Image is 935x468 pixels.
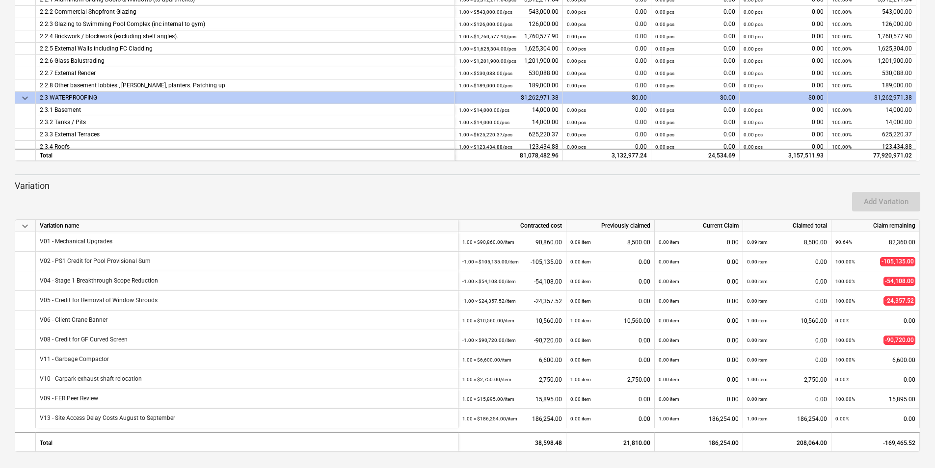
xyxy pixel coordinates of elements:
div: 10,560.00 [462,311,562,331]
small: 0.00 pcs [744,9,763,15]
div: 0.00 [570,291,650,311]
small: 100.00% [832,22,852,27]
small: 0.00 pcs [655,9,674,15]
div: Contracted cost [458,220,566,232]
div: Current Claim [655,220,743,232]
div: 186,254.00 [747,409,827,429]
div: Previously claimed [566,220,655,232]
small: 0.00 item [659,357,679,363]
small: 100.00% [835,357,855,363]
span: -90,720.00 [883,336,915,345]
div: 0.00 [567,141,647,153]
small: 0.00 item [747,279,768,284]
p: Variation [15,180,920,192]
div: 0.00 [744,43,824,55]
div: 186,254.00 [659,409,739,429]
div: 0.00 [567,104,647,116]
div: 0.00 [655,30,735,43]
div: 0.00 [659,271,739,291]
div: 0.00 [567,43,647,55]
div: 208,064.00 [743,432,831,452]
div: 15,895.00 [462,389,562,409]
small: 100.00% [835,298,855,304]
small: -1.00 × $105,135.00 / item [462,259,519,264]
div: 0.00 [655,18,735,30]
div: 0.00 [659,311,739,331]
div: $0.00 [740,92,828,104]
small: 0.00 pcs [567,58,586,64]
div: 2.2.2 Commercial Shopfront Glazing [40,6,451,18]
div: 625,220.37 [832,129,912,141]
div: 0.00 [835,369,915,390]
div: 0.00 [567,79,647,92]
div: 0.00 [747,389,827,409]
div: -169,465.52 [831,432,920,452]
div: 2.2.5 External Walls including FC Cladding [40,43,451,55]
small: 100.00% [832,83,852,88]
div: 0.00 [659,330,739,350]
div: $1,262,971.38 [828,92,916,104]
small: 0.00 pcs [744,46,763,52]
small: 0.00 item [659,377,679,382]
div: 0.00 [744,6,824,18]
small: 0.00 item [570,259,591,264]
small: 0.00 pcs [744,22,763,27]
small: 1.00 item [570,318,591,323]
small: 0.00 item [570,298,591,304]
div: 0.00 [659,350,739,370]
div: 126,000.00 [459,18,559,30]
small: 0.09 item [570,239,591,245]
small: 0.00 pcs [744,144,763,150]
div: 81,078,482.96 [459,150,559,162]
div: 0.00 [744,104,824,116]
div: 0.00 [659,291,739,311]
div: 2.2.6 Glass Balustrading [40,55,451,67]
div: 0.00 [744,116,824,129]
span: -105,135.00 [880,257,915,266]
div: 8,500.00 [747,232,827,252]
div: 0.00 [744,79,824,92]
div: 2.2.8 Other basement lobbies , [PERSON_NAME], planters. Patching up [40,79,451,92]
div: 0.00 [747,330,827,350]
small: 100.00% [832,34,852,39]
div: 625,220.37 [459,129,559,141]
small: 0.00 pcs [567,22,586,27]
p: V08 - Credit for GF Curved Screen [40,336,128,344]
div: 0.00 [744,30,824,43]
div: 0.00 [659,232,739,252]
small: 100.00% [832,120,852,125]
div: 0.00 [570,271,650,291]
div: 3,157,511.93 [740,149,828,161]
small: 0.00 item [659,239,679,245]
p: V06 - Client Crane Banner [40,316,107,324]
small: 0.00 item [747,338,768,343]
div: Claim remaining [831,220,920,232]
div: 0.00 [747,271,827,291]
div: -90,720.00 [462,330,562,350]
div: 2.3.4 Roofs [40,141,451,153]
div: 0.00 [567,67,647,79]
small: 0.00 pcs [744,132,763,137]
div: 0.00 [747,350,827,370]
div: 0.00 [659,369,739,390]
small: 0.00 pcs [567,46,586,52]
small: 1.00 item [747,318,768,323]
small: 0.00 item [747,396,768,402]
div: 0.00 [655,104,735,116]
small: 1.00 × $126,000.00 / pcs [459,22,512,27]
small: 0.00 item [570,396,591,402]
div: 0.00 [747,291,827,311]
div: $0.00 [651,92,740,104]
div: 123,434.88 [459,141,559,153]
div: 126,000.00 [832,18,912,30]
div: 0.00 [567,18,647,30]
div: 0.00 [744,67,824,79]
div: 0.00 [835,311,915,331]
div: 543,000.00 [459,6,559,18]
div: 10,560.00 [747,311,827,331]
div: 1,625,304.00 [459,43,559,55]
div: 14,000.00 [832,104,912,116]
small: 0.00 item [747,259,768,264]
small: 0.00 pcs [655,132,674,137]
div: 15,895.00 [835,389,915,409]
